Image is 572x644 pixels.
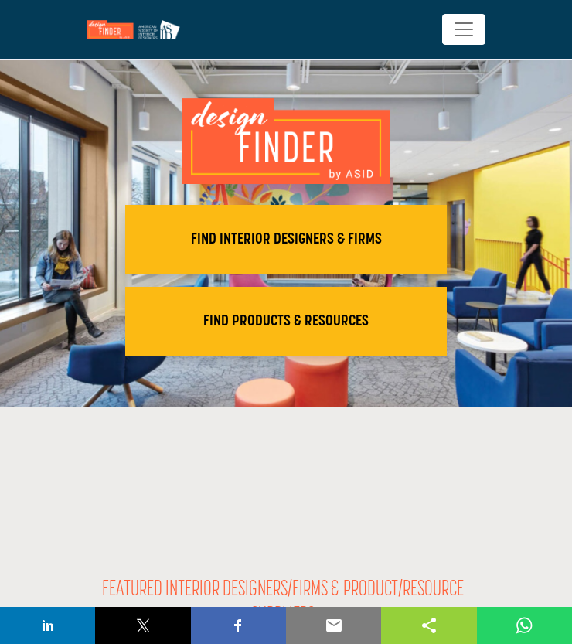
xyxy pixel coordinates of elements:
img: email sharing button [325,616,343,635]
h2: FIND INTERIOR DESIGNERS & FIRMS [130,230,442,249]
img: Site Logo [87,20,188,39]
img: whatsapp sharing button [515,616,533,635]
h2: FEATURED INTERIOR DESIGNERS/FIRMS & PRODUCT/RESOURCE SUPPLIERS [93,578,473,629]
button: Toggle navigation [442,14,485,45]
img: facebook sharing button [229,616,247,635]
button: FIND PRODUCTS & RESOURCES [125,287,447,356]
img: twitter sharing button [134,616,152,635]
img: sharethis sharing button [420,616,438,635]
button: FIND INTERIOR DESIGNERS & FIRMS [125,205,447,274]
img: linkedin sharing button [39,616,57,635]
h2: FIND PRODUCTS & RESOURCES [130,312,442,331]
img: image [182,98,390,184]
